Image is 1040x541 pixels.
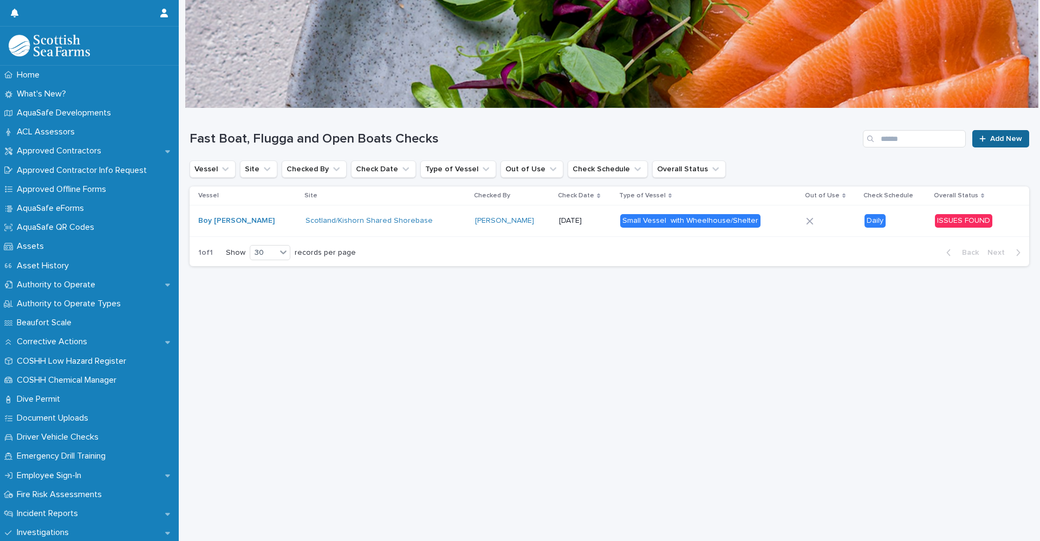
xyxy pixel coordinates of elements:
p: Asset History [12,261,77,271]
p: [DATE] [559,216,611,226]
input: Search [863,130,966,147]
p: Check Schedule [863,190,913,202]
span: Back [955,249,979,256]
img: bPIBxiqnSb2ggTQWdOVV [9,35,90,56]
p: ACL Assessors [12,127,83,137]
p: Corrective Actions [12,337,96,347]
button: Out of Use [500,160,563,178]
p: AquaSafe Developments [12,108,120,118]
a: [PERSON_NAME] [475,216,534,226]
p: Out of Use [805,190,840,202]
h1: Fast Boat, Flugga and Open Boats Checks [190,131,859,147]
a: Scotland/Kishorn Shared Shorebase [305,216,433,226]
p: Employee Sign-In [12,471,90,481]
div: Small Vessel with Wheelhouse/Shelter [620,214,760,228]
button: Overall Status [652,160,726,178]
p: Investigations [12,527,77,538]
p: Home [12,70,48,80]
p: Driver Vehicle Checks [12,432,107,442]
p: Approved Contractor Info Request [12,165,155,176]
button: Checked By [282,160,347,178]
p: Overall Status [934,190,978,202]
button: Check Date [351,160,416,178]
p: Vessel [198,190,219,202]
button: Vessel [190,160,236,178]
p: Document Uploads [12,413,97,423]
p: Site [304,190,317,202]
button: Next [983,248,1029,257]
p: Check Date [558,190,594,202]
p: records per page [295,248,356,257]
p: Approved Offline Forms [12,184,115,195]
button: Back [938,248,983,257]
span: Add New [990,135,1022,143]
p: Authority to Operate Types [12,299,129,309]
p: COSHH Low Hazard Register [12,356,135,366]
div: 30 [250,247,276,259]
p: Type of Vessel [619,190,666,202]
div: ISSUES FOUND [935,214,992,228]
button: Check Schedule [568,160,648,178]
p: Checked By [474,190,510,202]
p: Approved Contractors [12,146,110,156]
p: COSHH Chemical Manager [12,375,125,385]
p: Emergency Drill Training [12,451,114,461]
div: Daily [864,214,886,228]
p: Dive Permit [12,394,69,404]
span: Next [987,249,1011,256]
p: AquaSafe QR Codes [12,222,103,233]
a: Add New [972,130,1029,147]
a: Boy [PERSON_NAME] [198,216,275,226]
p: Assets [12,241,53,252]
p: 1 of 1 [190,240,222,266]
p: Authority to Operate [12,280,104,290]
p: Beaufort Scale [12,318,80,328]
p: AquaSafe eForms [12,203,93,214]
p: Show [226,248,245,257]
button: Type of Vessel [420,160,496,178]
p: What's New? [12,89,75,99]
p: Incident Reports [12,508,87,519]
p: Fire Risk Assessments [12,490,110,500]
button: Site [240,160,277,178]
tr: Boy [PERSON_NAME] Scotland/Kishorn Shared Shorebase [PERSON_NAME] [DATE]Small Vessel with Wheelho... [190,205,1029,237]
